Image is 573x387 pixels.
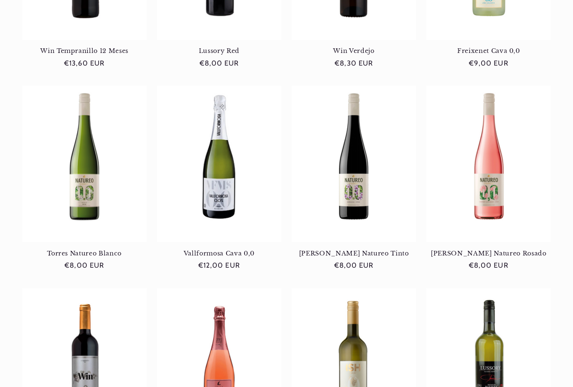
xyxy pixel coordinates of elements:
a: Lussory Red [157,47,281,55]
a: Freixenet Cava 0,0 [426,47,551,55]
a: [PERSON_NAME] Natureo Rosado [426,250,551,257]
a: Vallformosa Cava 0,0 [157,250,281,257]
a: Torres Natureo Blanco [22,250,147,257]
a: Win Tempranillo 12 Meses [22,47,147,55]
a: [PERSON_NAME] Natureo Tinto [292,250,416,257]
a: Win Verdejo [292,47,416,55]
